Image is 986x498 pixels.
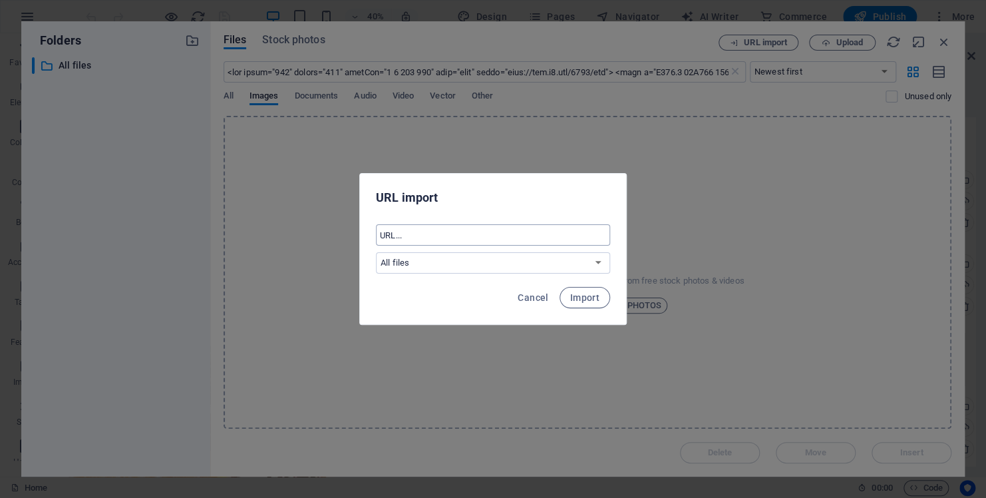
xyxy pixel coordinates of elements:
[512,287,554,308] button: Cancel
[560,287,610,308] button: Import
[376,190,610,206] h2: URL import
[376,224,610,246] input: URL...
[518,292,548,303] span: Cancel
[570,292,599,303] span: Import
